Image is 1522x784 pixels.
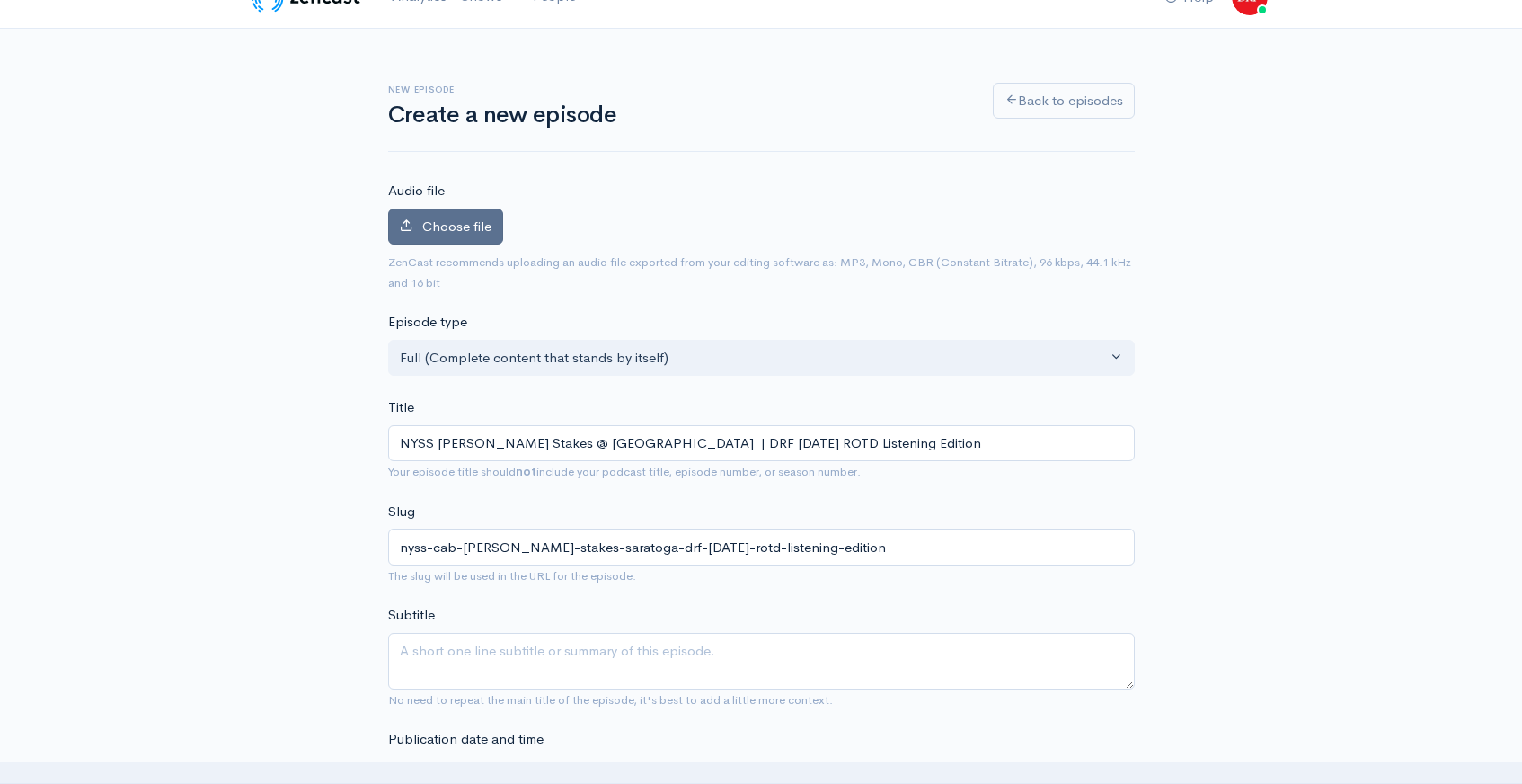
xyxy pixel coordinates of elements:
h1: Create a new episode [388,102,971,129]
label: Subtitle [388,605,435,626]
input: What is the episode's title? [388,425,1135,462]
input: title-of-episode [388,529,1135,566]
button: Full (Complete content that stands by itself) [388,340,1135,377]
strong: not [516,464,536,479]
small: The slug will be used in the URL for the episode. [388,568,636,584]
small: Your episode title should include your podcast title, episode number, or season number. [388,464,861,479]
small: No need to repeat the main title of the episode, it's best to add a little more context. [388,692,833,708]
span: Choose file [422,218,491,235]
label: Publication date and time [388,729,544,750]
a: Back to episodes [993,83,1135,120]
small: ZenCast recommends uploading an audio file exported from your editing software as: MP3, Mono, CBR... [388,254,1131,290]
label: Audio file [388,181,445,201]
div: Full (Complete content that stands by itself) [400,348,1107,369]
h6: New episode [388,85,971,94]
small: If no date is selected, the episode will be published immediately. [388,760,725,775]
label: Slug [388,502,415,522]
label: Episode type [388,312,467,333]
label: Title [388,397,414,418]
